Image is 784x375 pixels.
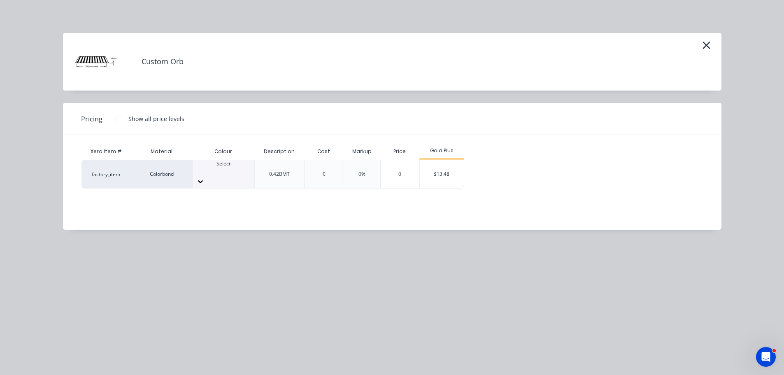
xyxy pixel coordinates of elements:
[420,160,464,188] div: $13.48
[81,114,102,124] span: Pricing
[756,347,776,367] iframe: Intercom live chat
[131,143,193,160] div: Material
[81,143,131,160] div: Xero Item #
[75,41,116,82] img: Custom Orb
[380,143,420,160] div: Price
[381,160,420,188] div: 0
[419,147,464,154] div: Gold Plus
[358,170,365,178] div: 0%
[193,160,254,168] div: Select
[323,170,326,178] div: 0
[257,141,301,162] div: Description
[193,143,254,160] div: Colour
[269,170,290,178] div: 0.42BMT
[128,114,184,123] div: Show all price levels
[131,160,193,189] div: Colorbond
[81,160,131,189] div: factory_item
[304,143,344,160] div: Cost
[129,54,196,70] h4: Custom Orb
[344,143,380,160] div: Markup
